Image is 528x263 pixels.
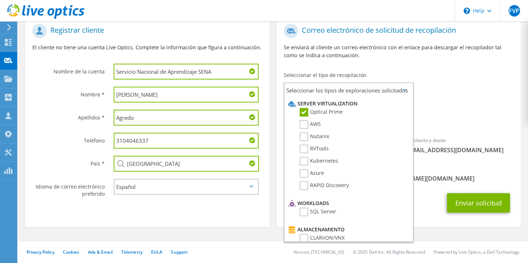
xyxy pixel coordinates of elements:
svg: \n [464,8,470,14]
label: Nombre * [32,87,105,98]
span: [EMAIL_ADDRESS][DOMAIN_NAME] [406,146,513,154]
a: Telemetry [121,249,142,255]
span: FVP [509,5,520,17]
a: EULA [151,249,162,255]
label: Seleccionar el tipo de recopilación [284,72,367,79]
label: CLARiiON/VNX [300,234,345,242]
label: RVTools [300,145,329,153]
li: Powered by Live Optics, a Dell Technology [434,249,519,255]
label: RAPID Discovery [300,181,349,190]
button: Enviar solicitud [447,193,510,213]
label: Kubernetes [300,157,338,165]
div: Para [277,133,399,158]
p: El cliente no tiene una cuenta Live Optics. Complete la información que figura a continuación. [32,44,262,51]
label: Teléfono [32,133,105,144]
label: Apellidos * [32,110,105,121]
h1: Correo electrónico de solicitud de recopilación [284,24,510,38]
a: Ads & Email [88,249,113,255]
label: Idioma de correo electrónico preferido [32,179,105,198]
li: Almacenamiento [286,225,409,234]
label: Optical Prime [300,108,343,117]
div: Remitente y desde [399,133,520,158]
a: Cookies [63,249,79,255]
label: Nutanix [300,132,329,141]
label: Nombre de la cuenta [32,64,105,75]
h1: Registrar cliente [32,24,259,38]
p: Se enviará al cliente un correo electrónico con el enlace para descargar el recopilador tal como ... [284,44,514,59]
a: Privacy Policy [27,249,54,255]
label: AWS [300,120,321,129]
li: Version: [TECHNICAL_ID] [293,249,344,255]
div: Recopilaciones solicitadas [277,100,521,129]
li: Workloads [286,199,409,208]
span: Seleccionar los tipos de exploraciones solicitados [285,83,413,98]
li: Server Virtualization [286,99,409,108]
label: País * [32,156,105,167]
label: SQL Server [300,208,336,216]
a: Support [171,249,188,255]
div: CC y Responder a [277,161,521,186]
li: © 2025 Dell Inc. All Rights Reserved [353,249,425,255]
label: Azure [300,169,324,178]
